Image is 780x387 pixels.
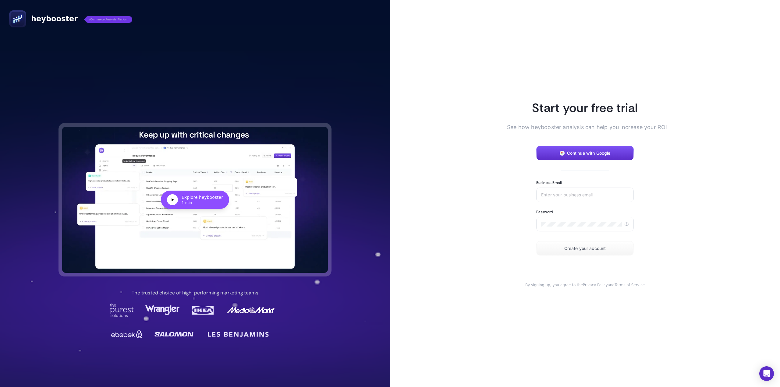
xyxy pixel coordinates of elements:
button: Create your account [536,241,634,256]
span: By signing up, you agree to the [525,283,583,287]
span: Create your account [564,246,606,251]
img: MediaMarkt [226,304,275,317]
img: Ikea [191,304,215,317]
span: Continue with Google [567,151,611,156]
img: Ebebek [110,328,144,340]
img: Salomon [154,328,193,340]
a: Terms of Service [615,283,645,287]
button: Continue with Google [536,146,634,160]
img: LesBenjamin [204,327,272,342]
img: Purest [110,304,134,317]
span: eCommerce Analysis Platform [85,16,132,23]
label: Password [536,209,553,214]
a: heyboostereCommerce Analysis Platform [9,10,132,27]
img: Wrangler [145,304,179,317]
div: Open Intercom Messenger [759,366,774,381]
span: See how heybooster analysis can help you increase your ROI [507,123,653,131]
input: Enter your business email [541,192,629,197]
div: and [517,283,653,287]
h1: Start your free trial [517,100,653,116]
p: The trusted choice of high-performing marketing teams [132,289,258,297]
div: Explore heybooster [182,194,223,200]
a: Privacy Policy [583,283,608,287]
div: 1 min [182,200,223,205]
label: Business Email [536,180,562,185]
button: Explore heybooster1 min [62,127,328,273]
span: heybooster [31,14,78,24]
